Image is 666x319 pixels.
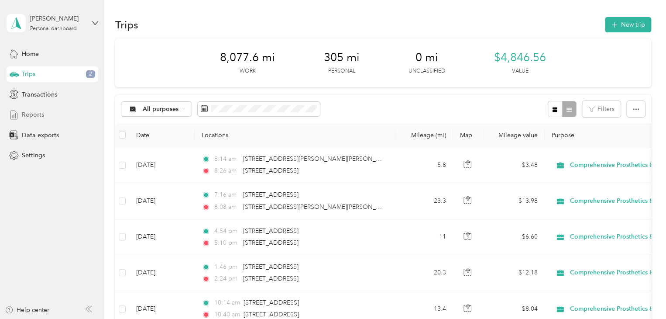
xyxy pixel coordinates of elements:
[129,147,195,183] td: [DATE]
[195,123,395,147] th: Locations
[5,305,49,315] button: Help center
[244,299,299,306] span: [STREET_ADDRESS]
[484,219,545,255] td: $6.60
[617,270,666,319] iframe: Everlance-gr Chat Button Frame
[324,51,360,65] span: 305 mi
[214,226,239,236] span: 4:54 pm
[129,123,195,147] th: Date
[328,67,355,75] p: Personal
[30,14,85,23] div: [PERSON_NAME]
[409,67,445,75] p: Unclassified
[243,203,395,211] span: [STREET_ADDRESS][PERSON_NAME][PERSON_NAME]
[214,298,240,308] span: 10:14 am
[243,191,299,198] span: [STREET_ADDRESS]
[243,275,299,282] span: [STREET_ADDRESS]
[395,183,453,219] td: 23.3
[129,183,195,219] td: [DATE]
[22,49,39,59] span: Home
[415,51,438,65] span: 0 mi
[214,274,239,284] span: 2:24 pm
[143,106,179,112] span: All purposes
[22,69,35,79] span: Trips
[395,219,453,255] td: 11
[453,123,484,147] th: Map
[243,155,395,163] span: [STREET_ADDRESS][PERSON_NAME][PERSON_NAME]
[512,67,529,75] p: Value
[214,166,239,176] span: 8:26 am
[214,154,239,164] span: 8:14 am
[240,67,256,75] p: Work
[395,123,453,147] th: Mileage (mi)
[129,219,195,255] td: [DATE]
[605,17,651,32] button: New trip
[582,101,621,117] button: Filters
[484,123,545,147] th: Mileage value
[395,255,453,291] td: 20.3
[22,131,59,140] span: Data exports
[220,51,275,65] span: 8,077.6 mi
[30,26,77,31] div: Personal dashboard
[484,255,545,291] td: $12.18
[243,263,299,270] span: [STREET_ADDRESS]
[243,239,299,246] span: [STREET_ADDRESS]
[244,311,299,318] span: [STREET_ADDRESS]
[214,190,239,200] span: 7:16 am
[22,151,45,160] span: Settings
[22,90,57,99] span: Transactions
[494,51,546,65] span: $4,846.56
[214,202,239,212] span: 8:08 am
[214,262,239,272] span: 1:46 pm
[395,147,453,183] td: 5.8
[243,227,299,235] span: [STREET_ADDRESS]
[129,255,195,291] td: [DATE]
[484,147,545,183] td: $3.48
[243,167,299,174] span: [STREET_ADDRESS]
[86,70,95,78] span: 2
[214,238,239,248] span: 5:10 pm
[484,183,545,219] td: $13.98
[115,20,138,29] h1: Trips
[22,110,44,119] span: Reports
